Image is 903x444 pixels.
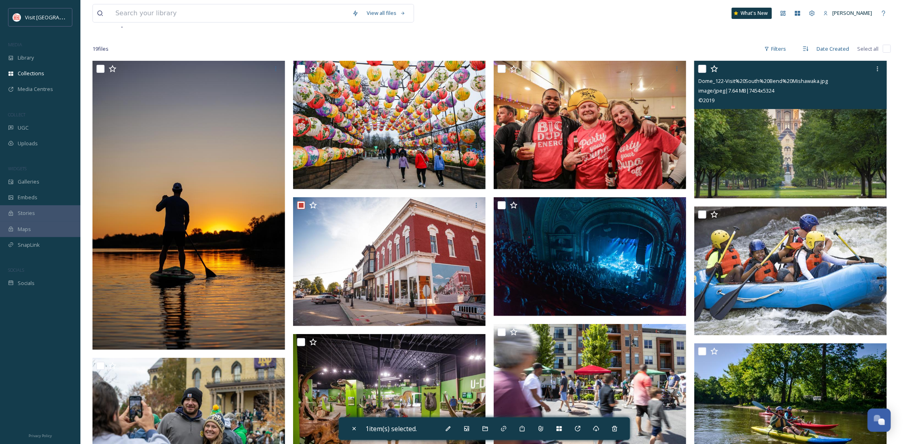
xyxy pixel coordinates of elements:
a: View all files [363,5,410,21]
span: Library [18,54,34,62]
div: Filters [760,41,790,57]
img: new.carlisle.08.jpg [293,197,486,326]
span: 19 file s [92,45,109,53]
span: Media Centres [18,85,53,93]
span: Select all [858,45,879,53]
span: 1 item(s) selected. [365,424,417,434]
span: [PERSON_NAME] [833,9,872,17]
span: Stories [18,209,35,217]
span: Uploads [18,140,38,147]
span: Maps [18,225,31,233]
span: © 2019 [698,97,714,104]
span: Embeds [18,194,37,201]
span: Galleries [18,178,39,186]
a: [PERSON_NAME] [819,5,876,21]
span: Privacy Policy [29,433,52,438]
img: 041725_Zoo-Luminate-008-Jena%20Stopczynski.jpg [293,61,486,190]
img: MOD_2152_1.JPG [494,197,686,316]
span: Dome_122-Visit%20South%20Bend%20Mishawaka.jpg [698,77,828,85]
span: Collections [18,70,44,77]
span: WIDGETS [8,165,27,171]
img: Dome_122-Visit%20South%20Bend%20Mishawaka.jpg [694,61,887,198]
span: UGC [18,124,29,132]
img: 042125_Dyngus-Day-Crumstown-8-Jena%20Stopczynski.jpg [494,61,686,190]
span: COLLECT [8,112,25,118]
span: No description [92,19,137,28]
img: NDF_3571_1.JPG [694,207,887,335]
span: image/jpeg | 7.64 MB | 7454 x 5324 [698,87,775,94]
button: Open Chat [868,409,891,432]
span: MEDIA [8,41,22,47]
input: Search your library [111,4,348,22]
div: Date Created [813,41,854,57]
a: What's New [732,8,772,19]
span: Visit [GEOGRAPHIC_DATA] [25,13,87,21]
span: Socials [18,279,35,287]
span: SnapLink [18,241,40,249]
span: SOCIALS [8,267,24,273]
img: vsbm-stackedMISH_CMYKlogo2017.jpg [13,13,21,21]
a: Privacy Policy [29,430,52,440]
img: Clark paddelboarding Potato Creek 142-Visit%20South%20Bend%20Mishawaka.jpg [92,61,285,350]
